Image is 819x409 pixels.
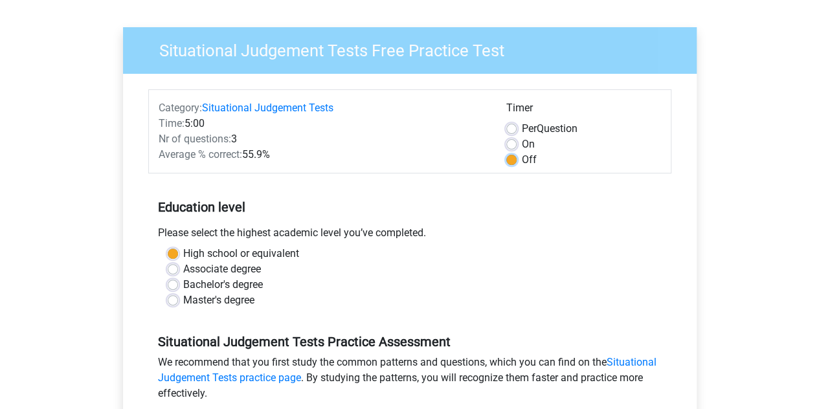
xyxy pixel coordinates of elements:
div: 5:00 [149,116,497,131]
span: Average % correct: [159,148,242,160]
div: 3 [149,131,497,147]
div: Please select the highest academic level you’ve completed. [148,225,671,246]
label: Off [522,152,537,168]
h5: Situational Judgement Tests Practice Assessment [158,334,662,349]
div: Timer [506,100,661,121]
div: 55.9% [149,147,497,162]
h5: Education level [158,194,662,220]
label: High school or equivalent [183,246,299,261]
a: Situational Judgement Tests [202,102,333,114]
div: We recommend that you first study the common patterns and questions, which you can find on the . ... [148,355,671,406]
label: On [522,137,535,152]
span: Category: [159,102,202,114]
label: Bachelor's degree [183,277,263,293]
label: Associate degree [183,261,261,277]
label: Master's degree [183,293,254,308]
span: Nr of questions: [159,133,231,145]
h3: Situational Judgement Tests Free Practice Test [144,36,687,61]
span: Per [522,122,537,135]
span: Time: [159,117,185,129]
label: Question [522,121,578,137]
